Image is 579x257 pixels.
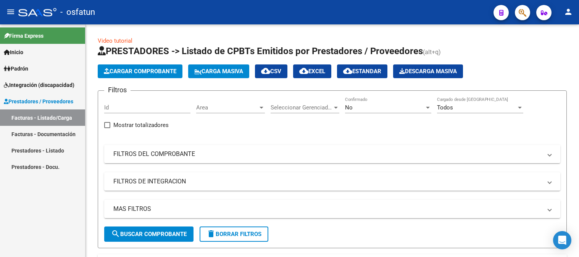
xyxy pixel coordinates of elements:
[113,120,169,130] span: Mostrar totalizadores
[4,32,44,40] span: Firma Express
[104,145,560,163] mat-expansion-panel-header: FILTROS DEL COMPROBANTE
[271,104,332,111] span: Seleccionar Gerenciador
[343,66,352,75] mat-icon: cloud_download
[299,66,308,75] mat-icon: cloud_download
[4,97,73,106] span: Prestadores / Proveedores
[104,68,176,75] span: Cargar Comprobante
[261,66,270,75] mat-icon: cloud_download
[261,68,281,75] span: CSV
[293,64,331,78] button: EXCEL
[337,64,387,78] button: Estandar
[113,177,542,186] mat-panel-title: FILTROS DE INTEGRACION
[345,104,353,111] span: No
[98,46,423,56] span: PRESTADORES -> Listado de CPBTs Emitidos por Prestadores / Proveedores
[111,229,120,238] mat-icon: search
[399,68,457,75] span: Descarga Masiva
[299,68,325,75] span: EXCEL
[200,226,268,242] button: Borrar Filtros
[4,81,74,89] span: Integración (discapacidad)
[437,104,453,111] span: Todos
[423,48,441,56] span: (alt+q)
[564,7,573,16] mat-icon: person
[98,37,132,44] a: Video tutorial
[104,85,131,95] h3: Filtros
[188,64,249,78] button: Carga Masiva
[113,150,542,158] mat-panel-title: FILTROS DEL COMPROBANTE
[206,231,261,238] span: Borrar Filtros
[194,68,243,75] span: Carga Masiva
[4,64,28,73] span: Padrón
[113,205,542,213] mat-panel-title: MAS FILTROS
[343,68,381,75] span: Estandar
[104,172,560,191] mat-expansion-panel-header: FILTROS DE INTEGRACION
[111,231,187,238] span: Buscar Comprobante
[6,7,15,16] mat-icon: menu
[206,229,216,238] mat-icon: delete
[98,64,182,78] button: Cargar Comprobante
[60,4,95,21] span: - osfatun
[393,64,463,78] app-download-masive: Descarga masiva de comprobantes (adjuntos)
[4,48,23,56] span: Inicio
[255,64,287,78] button: CSV
[104,200,560,218] mat-expansion-panel-header: MAS FILTROS
[553,231,571,249] div: Open Intercom Messenger
[196,104,258,111] span: Area
[104,226,194,242] button: Buscar Comprobante
[393,64,463,78] button: Descarga Masiva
